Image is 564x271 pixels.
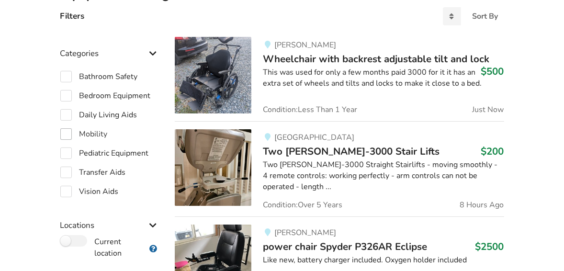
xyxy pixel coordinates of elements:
[263,255,504,266] div: Like new, battery charger included. Oxygen holder included
[481,145,504,158] h3: $200
[475,240,504,253] h3: $2500
[473,12,498,20] div: Sort By
[60,186,119,197] label: Vision Aids
[274,132,354,143] span: [GEOGRAPHIC_DATA]
[175,121,504,216] a: mobility-two bruno sre-3000 stair lifts[GEOGRAPHIC_DATA]Two [PERSON_NAME]-3000 Stair Lifts$200Two...
[175,129,251,206] img: mobility-two bruno sre-3000 stair lifts
[274,40,336,50] span: [PERSON_NAME]
[60,147,149,159] label: Pediatric Equipment
[263,159,504,192] div: Two [PERSON_NAME]-3000 Straight Stairlifts - moving smoothly - 4 remote controls: working perfect...
[274,227,336,238] span: [PERSON_NAME]
[263,145,440,158] span: Two [PERSON_NAME]-3000 Stair Lifts
[60,235,145,259] label: Current location
[60,29,160,63] div: Categories
[263,52,489,66] span: Wheelchair with backrest adjustable tilt and lock
[60,109,137,121] label: Daily Living Aids
[175,37,251,113] img: mobility-wheelchair with backrest adjustable tilt and lock
[175,37,504,121] a: mobility-wheelchair with backrest adjustable tilt and lock [PERSON_NAME]Wheelchair with backrest ...
[263,67,504,89] div: This was used for only a few months paid 3000 for it it has an extra set of wheels and tilts and ...
[263,201,342,209] span: Condition: Over 5 Years
[60,11,85,22] h4: Filters
[481,65,504,78] h3: $500
[473,106,504,113] span: Just Now
[60,90,151,102] label: Bedroom Equipment
[460,201,504,209] span: 8 Hours Ago
[60,71,138,82] label: Bathroom Safety
[60,128,108,140] label: Mobility
[263,240,427,253] span: power chair Spyder P326AR Eclipse
[60,201,160,235] div: Locations
[60,167,126,178] label: Transfer Aids
[263,106,357,113] span: Condition: Less Than 1 Year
